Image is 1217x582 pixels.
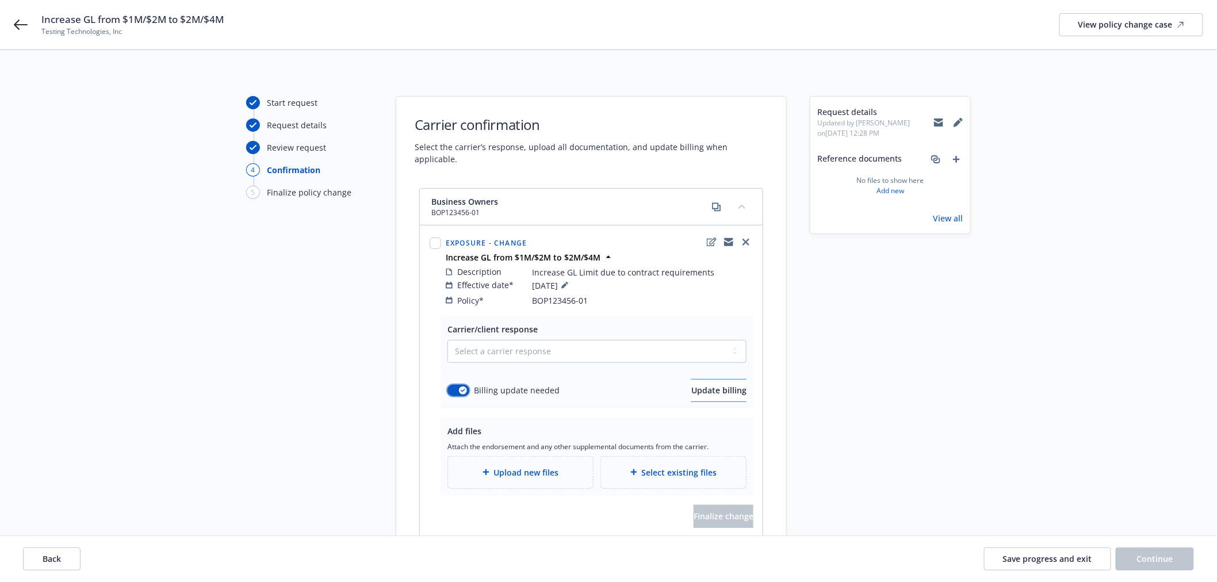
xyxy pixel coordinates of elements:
a: edit [705,235,718,249]
span: No files to show here [857,175,924,186]
span: Increase GL from $1M/$2M to $2M/$4M [41,13,224,26]
button: collapse content [733,197,751,216]
span: Save progress and exit [1003,553,1092,564]
span: Updated by [PERSON_NAME] on [DATE] 12:28 PM [817,118,933,139]
div: View policy change case [1078,14,1184,36]
div: Start request [267,97,317,109]
div: Request details [267,119,327,131]
span: Finalize change [694,505,753,528]
button: Continue [1116,547,1194,570]
div: Confirmation [267,164,320,176]
span: Continue [1137,553,1173,564]
h1: Carrier confirmation [415,115,768,134]
span: Back [43,553,61,564]
a: View policy change case [1059,13,1203,36]
span: Billing update needed [474,384,560,396]
span: Finalize change [694,511,753,522]
span: Upload new files [494,466,559,478]
span: Exposure - Change [446,238,527,248]
span: BOP123456-01 [431,208,498,218]
span: Effective date* [457,279,514,291]
div: Business OwnersBOP123456-01copycollapse content [420,189,763,225]
div: Review request [267,141,326,154]
a: View all [933,212,963,224]
a: copyLogging [722,235,736,249]
span: Add files [447,426,481,436]
span: [DATE] [532,278,572,292]
span: Request details [817,106,933,118]
div: 5 [246,186,260,199]
div: 4 [246,163,260,177]
a: close [739,235,753,249]
span: Select existing files [642,466,717,478]
span: Select the carrier’s response, upload all documentation, and update billing when applicable. [415,141,768,165]
strong: Increase GL from $1M/$2M to $2M/$4M [446,252,600,263]
span: Testing Technologies, Inc [41,26,224,37]
div: Upload new files [447,456,594,489]
a: associate [929,152,943,166]
span: Business Owners [431,196,498,208]
span: Reference documents [817,152,902,166]
span: Policy* [457,294,484,307]
a: copy [710,200,724,214]
button: Save progress and exit [984,547,1111,570]
span: Update billing [691,385,747,396]
span: Description [457,266,502,278]
div: Finalize policy change [267,186,351,198]
span: Attach the endorsement and any other supplemental documents from the carrier. [447,442,747,451]
button: Back [23,547,81,570]
span: Carrier/client response [447,324,538,335]
button: Update billing [691,379,747,402]
span: Increase GL Limit due to contract requirements [532,266,714,278]
div: Select existing files [600,456,747,489]
a: add [950,152,963,166]
span: BOP123456-01 [532,294,588,307]
a: Add new [877,186,904,196]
